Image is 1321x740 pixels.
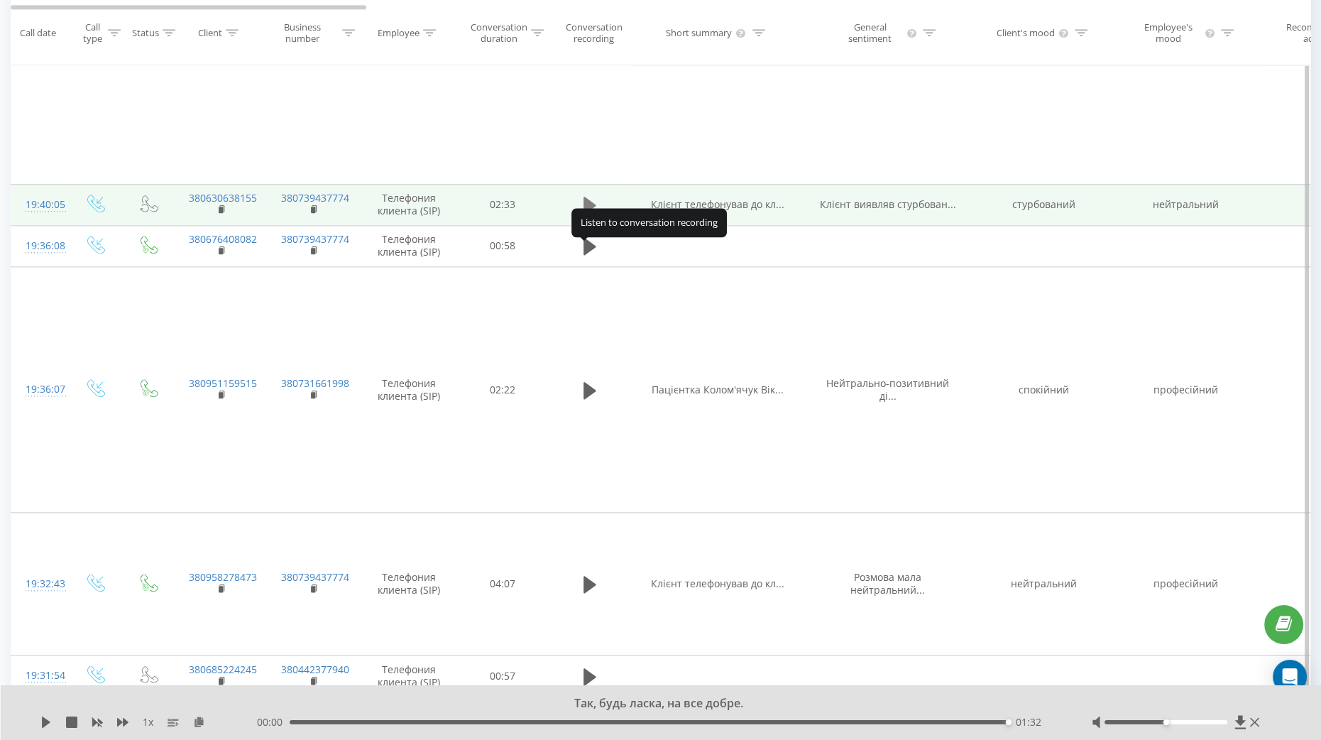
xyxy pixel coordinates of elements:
[281,232,349,246] a: 380739437774
[559,21,628,45] div: Conversation recording
[1163,719,1168,725] div: Accessibility label
[132,27,159,39] div: Status
[281,663,349,676] a: 380442377940
[651,197,784,211] span: Клієнт телефонував до кл...
[1115,184,1257,225] td: нейтральний
[359,655,459,697] td: Телефония клиента (SIP)
[973,267,1115,513] td: спокійний
[459,225,547,266] td: 00:58
[267,21,339,45] div: Business number
[1006,719,1012,725] div: Accessibility label
[80,21,104,45] div: Call type
[359,184,459,225] td: Телефония клиента (SIP)
[281,570,349,584] a: 380739437774
[20,27,56,39] div: Call date
[1016,715,1041,729] span: 01:32
[189,191,257,205] a: 380630638155
[820,197,956,211] span: Клієнт виявляв стурбован...
[143,715,153,729] span: 1 x
[1273,660,1307,694] div: Open Intercom Messenger
[1115,513,1257,655] td: професійний
[459,184,547,225] td: 02:33
[281,191,349,205] a: 380739437774
[26,191,54,219] div: 19:40:05
[26,232,54,260] div: 19:36:08
[459,655,547,697] td: 00:57
[652,383,784,396] span: Пацієнтка Колом'ячук Вік...
[189,232,257,246] a: 380676408082
[359,267,459,513] td: Телефония клиента (SIP)
[826,376,949,403] span: Нейтрально-позитивний ді...
[471,21,527,45] div: Conversation duration
[378,27,420,39] div: Employee
[1115,267,1257,513] td: професійний
[459,513,547,655] td: 04:07
[359,513,459,655] td: Телефония клиента (SIP)
[189,376,257,390] a: 380951159515
[996,27,1054,39] div: Client's mood
[189,570,257,584] a: 380958278473
[189,663,257,676] a: 380685224245
[359,225,459,266] td: Телефония клиента (SIP)
[459,267,547,513] td: 02:22
[163,696,1141,712] div: Так, будь ласка, на все добре.
[850,570,925,597] span: Розмова мала нейтральний...
[1134,21,1202,45] div: Employee's mood
[836,21,904,45] div: General sentiment
[26,376,54,403] div: 19:36:07
[257,715,290,729] span: 00:00
[281,376,349,390] a: 380731661998
[26,570,54,598] div: 19:32:43
[973,513,1115,655] td: нейтральний
[666,27,732,39] div: Short summary
[26,662,54,690] div: 19:31:54
[651,577,784,590] span: Клієнт телефонував до кл...
[198,27,222,39] div: Client
[571,208,727,236] div: Listen to conversation recording
[973,184,1115,225] td: стурбований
